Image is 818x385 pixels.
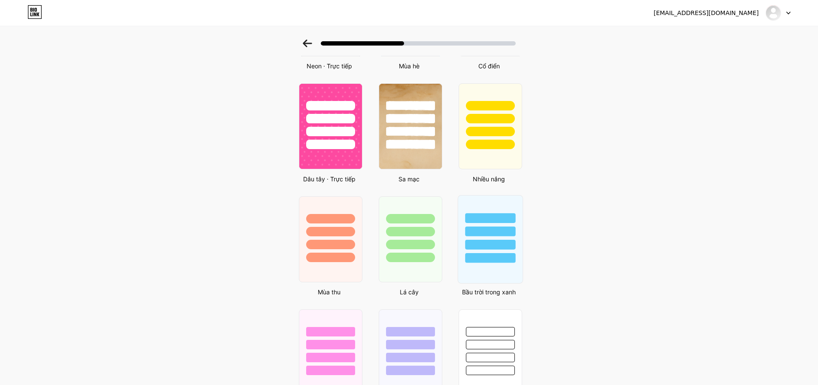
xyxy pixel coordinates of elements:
font: Nhiều nắng [473,175,505,183]
font: Mùa hè [399,62,420,70]
img: Đoàn phường Chánh Hưng [765,5,782,21]
font: Mùa thu [318,288,341,296]
font: Dâu tây · Trực tiếp [303,175,356,183]
font: Lá cây [400,288,419,296]
font: Neon · Trực tiếp [307,62,352,70]
font: [EMAIL_ADDRESS][DOMAIN_NAME] [654,9,759,16]
font: Sa mạc [398,175,420,183]
font: Cổ điển [478,62,500,70]
font: Bầu trời trong xanh [462,288,516,296]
